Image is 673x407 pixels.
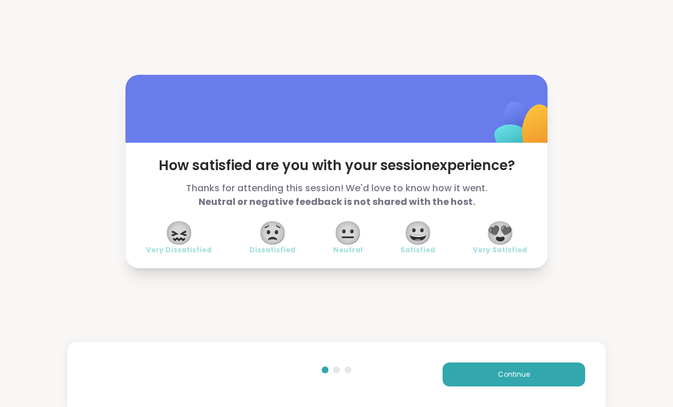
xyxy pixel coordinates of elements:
span: 😍 [486,223,514,243]
span: 😖 [165,223,193,243]
img: ShareWell Logomark [468,72,581,186]
span: Very Satisfied [473,245,527,255]
span: Satisfied [400,245,435,255]
span: Neutral [333,245,363,255]
span: Thanks for attending this session! We'd love to know how it went. [146,182,527,209]
span: Continue [498,369,530,380]
span: Dissatisfied [249,245,295,255]
span: 😟 [258,223,287,243]
span: 😐 [334,223,362,243]
b: Neutral or negative feedback is not shared with the host. [198,195,475,208]
span: How satisfied are you with your session experience? [146,156,527,175]
span: 😀 [404,223,432,243]
span: Very Dissatisfied [146,245,212,255]
button: Continue [443,362,585,386]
